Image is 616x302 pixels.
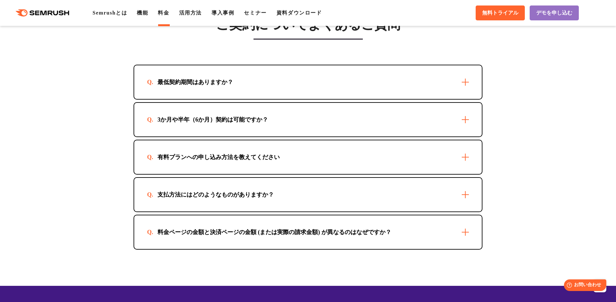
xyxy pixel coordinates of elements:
a: デモを申し込む [530,5,579,20]
a: 料金 [158,10,169,16]
a: 導入事例 [211,10,234,16]
a: セミナー [244,10,266,16]
a: Semrushとは [92,10,127,16]
iframe: Help widget launcher [558,277,609,295]
div: 料金ページの金額と決済ページの金額 (または実際の請求金額) が異なるのはなぜですか？ [147,228,402,236]
div: 3か月や半年（6か月）契約は可能ですか？ [147,116,278,124]
span: 無料トライアル [482,10,518,16]
a: 機能 [137,10,148,16]
span: デモを申し込む [536,10,572,16]
div: 支払方法にはどのようなものがありますか？ [147,191,284,199]
a: 活用方法 [179,10,202,16]
div: 有料プランへの申し込み方法を教えてください [147,153,290,161]
div: 最低契約期間はありますか？ [147,78,243,86]
a: 資料ダウンロード [276,10,322,16]
a: 無料トライアル [476,5,525,20]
